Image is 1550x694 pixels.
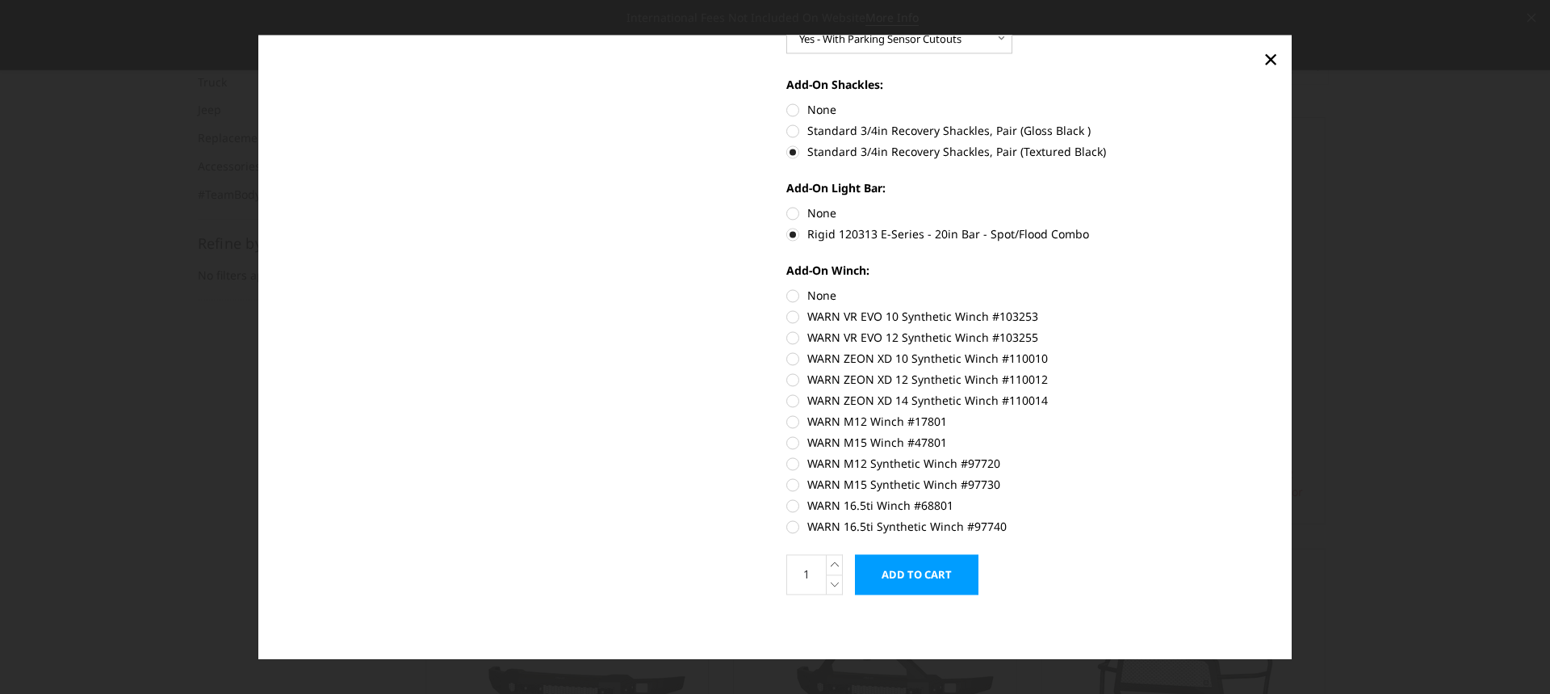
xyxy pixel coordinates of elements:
[1263,42,1278,77] span: ×
[786,101,1267,118] label: None
[786,497,1267,514] label: WARN 16.5ti Winch #68801
[786,308,1267,325] label: WARN VR EVO 10 Synthetic Winch #103253
[855,554,978,595] input: Add to Cart
[786,413,1267,430] label: WARN M12 Winch #17801
[786,204,1267,221] label: None
[786,122,1267,139] label: Standard 3/4in Recovery Shackles, Pair (Gloss Black )
[786,371,1267,388] label: WARN ZEON XD 12 Synthetic Winch #110012
[1258,47,1284,73] a: Close
[786,225,1267,242] label: Rigid 120313 E-Series - 20in Bar - Spot/Flood Combo
[786,392,1267,409] label: WARN ZEON XD 14 Synthetic Winch #110014
[786,329,1267,346] label: WARN VR EVO 12 Synthetic Winch #103255
[786,476,1267,493] label: WARN M15 Synthetic Winch #97730
[786,262,1267,279] label: Add-On Winch:
[786,76,1267,93] label: Add-On Shackles:
[786,179,1267,196] label: Add-On Light Bar:
[786,350,1267,367] label: WARN ZEON XD 10 Synthetic Winch #110010
[786,434,1267,451] label: WARN M15 Winch #47801
[786,143,1267,160] label: Standard 3/4in Recovery Shackles, Pair (Textured Black)
[786,455,1267,472] label: WARN M12 Synthetic Winch #97720
[786,287,1267,304] label: None
[1469,616,1550,694] iframe: Chat Widget
[786,518,1267,535] label: WARN 16.5ti Synthetic Winch #97740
